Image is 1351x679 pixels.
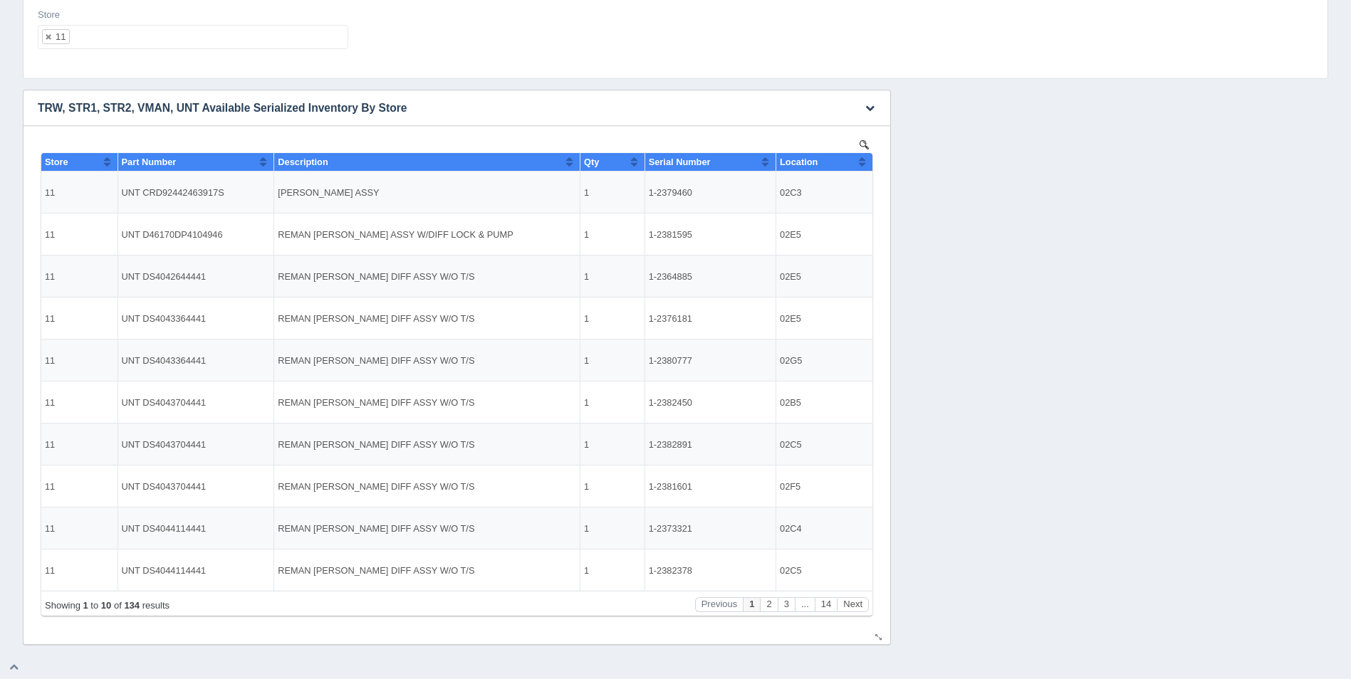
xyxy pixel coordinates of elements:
td: REMAN [PERSON_NAME] DIFF ASSY W/O T/S [236,367,543,409]
td: REMAN [PERSON_NAME] DIFF ASSY W/O T/S [236,241,543,283]
td: 1-2382378 [607,409,738,451]
td: UNT DS4043364441 [80,199,236,241]
td: 1 [542,241,607,283]
b: 1 [46,460,51,470]
b: 10 [63,460,73,470]
td: 11 [4,199,80,241]
span: Part Number [84,16,139,27]
td: REMAN [PERSON_NAME] DIFF ASSY W/O T/S [236,157,543,199]
td: 11 [4,283,80,325]
button: Page 2 [722,457,739,472]
td: 1-2364885 [607,115,738,157]
button: Sort column ascending [723,13,732,30]
td: 02E5 [739,115,835,157]
td: UNT DS4044114441 [80,367,236,409]
button: Sort column ascending [527,13,536,30]
h3: TRW, STR1, STR2, VMAN, UNT Available Serialized Inventory By Store [24,90,847,126]
td: 11 [4,367,80,409]
td: 11 [4,157,80,199]
td: 02C3 [739,31,835,73]
td: 02E5 [739,73,835,115]
td: REMAN [PERSON_NAME] DIFF ASSY W/O T/S [236,409,543,451]
td: 11 [4,73,80,115]
span: Serial Number [611,16,673,27]
td: 1-2376181 [607,157,738,199]
div: Page 1 of 14 [7,460,132,471]
td: UNT DS4044114441 [80,409,236,451]
td: 1-2382450 [607,241,738,283]
td: 1-2373321 [607,367,738,409]
td: 02G5 [739,199,835,241]
td: 1-2381595 [607,73,738,115]
button: Sort column ascending [820,13,829,30]
td: 11 [4,325,80,367]
td: UNT DS4043704441 [80,241,236,283]
td: REMAN [PERSON_NAME] DIFF ASSY W/O T/S [236,325,543,367]
button: Page 3 [740,457,757,472]
span: Store [7,16,31,27]
td: 11 [4,409,80,451]
span: Description [240,16,290,27]
td: REMAN [PERSON_NAME] DIFF ASSY W/O T/S [236,283,543,325]
td: 1 [542,199,607,241]
td: 02F5 [739,325,835,367]
td: REMAN [PERSON_NAME] DIFF ASSY W/O T/S [236,115,543,157]
td: REMAN [PERSON_NAME] DIFF ASSY W/O T/S [236,199,543,241]
button: Page 1 [705,457,722,472]
td: UNT DS4043704441 [80,283,236,325]
button: Sort column ascending [65,13,74,30]
button: Previous [657,457,706,472]
td: 1-2380777 [607,199,738,241]
button: Next [799,457,831,472]
td: UNT DS4043704441 [80,325,236,367]
td: 1 [542,115,607,157]
button: Sort column ascending [592,13,601,30]
span: Location [742,16,780,27]
td: 02C4 [739,367,835,409]
td: UNT DS4042644441 [80,115,236,157]
td: 1 [542,283,607,325]
td: 1-2381601 [607,325,738,367]
td: UNT D46170DP4104946 [80,73,236,115]
td: 1 [542,409,607,451]
td: UNT DS4043364441 [80,157,236,199]
td: 02C5 [739,283,835,325]
b: 134 [86,460,102,470]
td: 11 [4,241,80,283]
td: 1 [542,31,607,73]
td: REMAN [PERSON_NAME] ASSY W/DIFF LOCK & PUMP [236,73,543,115]
td: 1 [542,325,607,367]
div: 11 [56,32,66,41]
td: 11 [4,115,80,157]
button: Page 14 [777,457,799,472]
td: 1 [542,367,607,409]
button: Sort column ascending [221,13,230,30]
span: Qty [546,16,561,27]
td: 11 [4,31,80,73]
td: 1 [542,73,607,115]
label: Store [38,9,60,22]
td: 02B5 [739,241,835,283]
td: 1 [542,157,607,199]
button: ... [757,457,777,472]
td: 1-2382891 [607,283,738,325]
td: 1-2379460 [607,31,738,73]
td: 02C5 [739,409,835,451]
td: [PERSON_NAME] ASSY [236,31,543,73]
td: UNT CRD92442463917S [80,31,236,73]
td: 02E5 [739,157,835,199]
